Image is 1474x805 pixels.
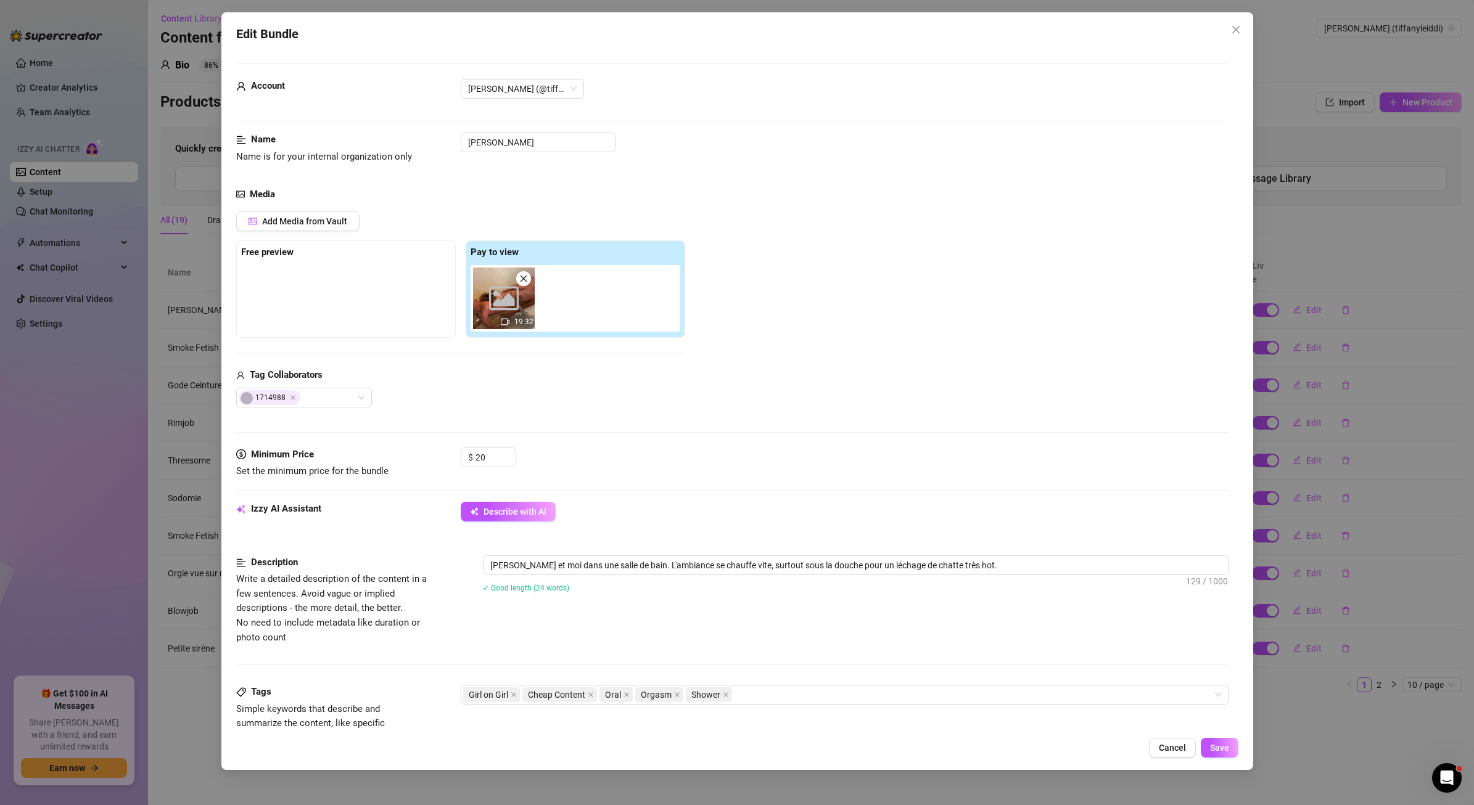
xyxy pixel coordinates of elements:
button: Save [1201,738,1238,758]
input: Enter a name [461,133,616,152]
strong: Izzy AI Assistant [251,503,321,514]
span: Girl on Girl [463,687,520,702]
span: close [624,692,630,698]
strong: Free preview [241,247,294,258]
strong: Tag Collaborators [250,369,323,380]
span: close [519,274,528,283]
span: Tiffany (@tiffanyleiddi) [468,80,577,98]
span: Name is for your internal organization only [236,151,412,162]
span: align-left [236,133,246,147]
span: Shower [686,687,732,702]
span: Cheap Content [522,687,597,702]
span: 19:32 [514,317,533,326]
iframe: Intercom live chat [1432,763,1462,793]
span: picture [236,187,245,202]
span: Orgasm [641,688,672,701]
span: close [511,692,517,698]
span: 1714988 [239,390,300,405]
strong: Tags [251,686,271,697]
strong: Name [251,134,276,145]
button: Describe with AI [461,502,556,521]
button: Add Media from Vault [236,211,360,231]
span: Write a detailed description of the content in a few sentences. Avoid vague or implied descriptio... [236,573,427,642]
span: tag [236,687,246,697]
button: Close [1226,20,1246,39]
span: Cheap Content [528,688,585,701]
strong: Pay to view [471,247,519,258]
span: Set the minimum price for the bundle [236,465,389,476]
span: Edit Bundle [236,25,299,44]
span: Save [1210,743,1229,753]
span: Simple keywords that describe and summarize the content, like specific fetishes, positions, categ... [236,703,385,743]
span: Close [1226,25,1246,35]
strong: Minimum Price [251,449,314,460]
span: close [674,692,680,698]
span: close [588,692,594,698]
strong: Description [251,557,298,568]
span: dollar [236,447,246,462]
span: align-left [236,555,246,570]
span: user [236,79,246,94]
span: video-camera [501,317,509,326]
span: Describe with AI [484,507,546,517]
span: picture [249,217,257,226]
span: user [236,368,245,383]
textarea: [PERSON_NAME] et moi dans une salle de bain. L'ambiance se chauffe vite, surtout sous la douche p... [484,556,1228,574]
span: ✓ Good length (24 words) [483,584,569,592]
span: Girl on Girl [469,688,508,701]
div: 19:32 [473,268,535,329]
span: close [723,692,729,698]
span: Shower [691,688,720,701]
span: Orgasm [635,687,683,702]
span: Add Media from Vault [262,216,347,226]
span: Close [290,394,296,401]
span: Oral [599,687,633,702]
span: Oral [605,688,621,701]
span: Cancel [1159,743,1186,753]
strong: Account [251,80,285,91]
strong: Media [250,189,275,200]
button: Cancel [1149,738,1196,758]
span: close [1231,25,1241,35]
